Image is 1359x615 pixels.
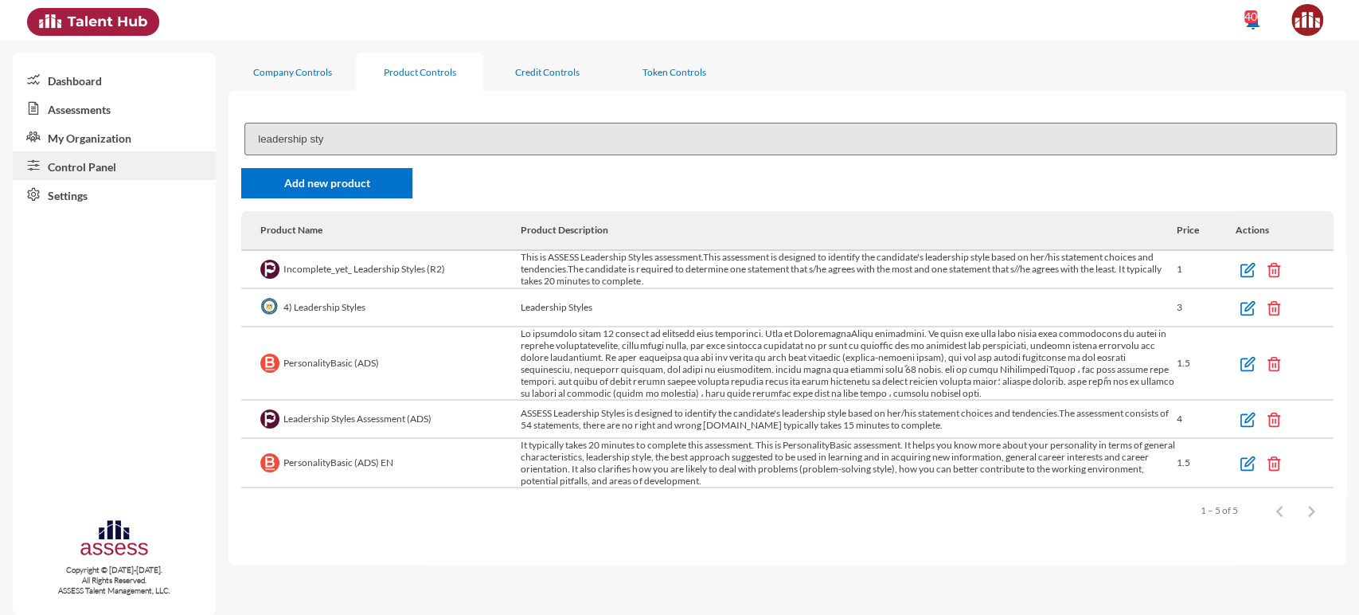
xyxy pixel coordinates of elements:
[244,123,1337,155] input: Search
[1176,439,1235,488] td: 1.5
[1201,504,1238,516] div: 1 – 5 of 5
[1176,289,1235,327] td: 3
[241,251,521,289] td: Incomplete_yet_ Leadership Styles (R2)
[521,401,1176,439] td: ASSESS Leadership Styles is designed to identify the candidate's leadership style based on her/hi...
[1176,224,1198,236] div: Price
[1236,211,1334,251] th: Actions
[521,289,1176,327] td: Leadership Styles
[13,65,216,94] a: Dashboard
[260,224,514,236] div: Product Name
[1176,401,1235,439] td: 4
[521,224,608,236] div: Product Description
[241,168,412,198] a: Add new product
[642,66,706,78] div: Token Controls
[79,518,150,562] img: assesscompany-logo.png
[13,180,216,209] a: Settings
[384,66,456,78] div: Product Controls
[1244,12,1263,31] mat-icon: notifications
[521,439,1176,488] td: It typically takes 20 minutes to complete this assessment. This is PersonalityBasic assessment. I...
[260,224,322,236] div: Product Name
[241,439,521,488] td: PersonalityBasic (ADS) EN
[1176,224,1228,236] div: Price
[13,565,216,596] p: Copyright © [DATE]-[DATE]. All Rights Reserved. ASSESS Talent Management, LLC.
[515,66,580,78] div: Credit Controls
[13,94,216,123] a: Assessments
[1244,10,1257,23] div: 40
[13,151,216,180] a: Control Panel
[241,401,521,439] td: Leadership Styles Assessment (ADS)
[521,224,1170,236] div: Product Description
[1295,495,1327,527] button: Next page
[241,289,521,327] td: 4) Leadership Styles
[253,66,332,78] div: Company Controls
[241,327,521,401] td: PersonalityBasic (ADS)
[1176,251,1235,289] td: 1
[521,327,1176,401] td: Lo ipsumdolo sitam 12 consect ad elitsedd eius temporinci. Utla et DoloremagnaAliqu enimadmini. V...
[521,251,1176,289] td: This is ASSESS Leadership Styles assessment.This assessment is designed to identify the candidate...
[1176,327,1235,401] td: 1.5
[1263,495,1295,527] button: Previous page
[13,123,216,151] a: My Organization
